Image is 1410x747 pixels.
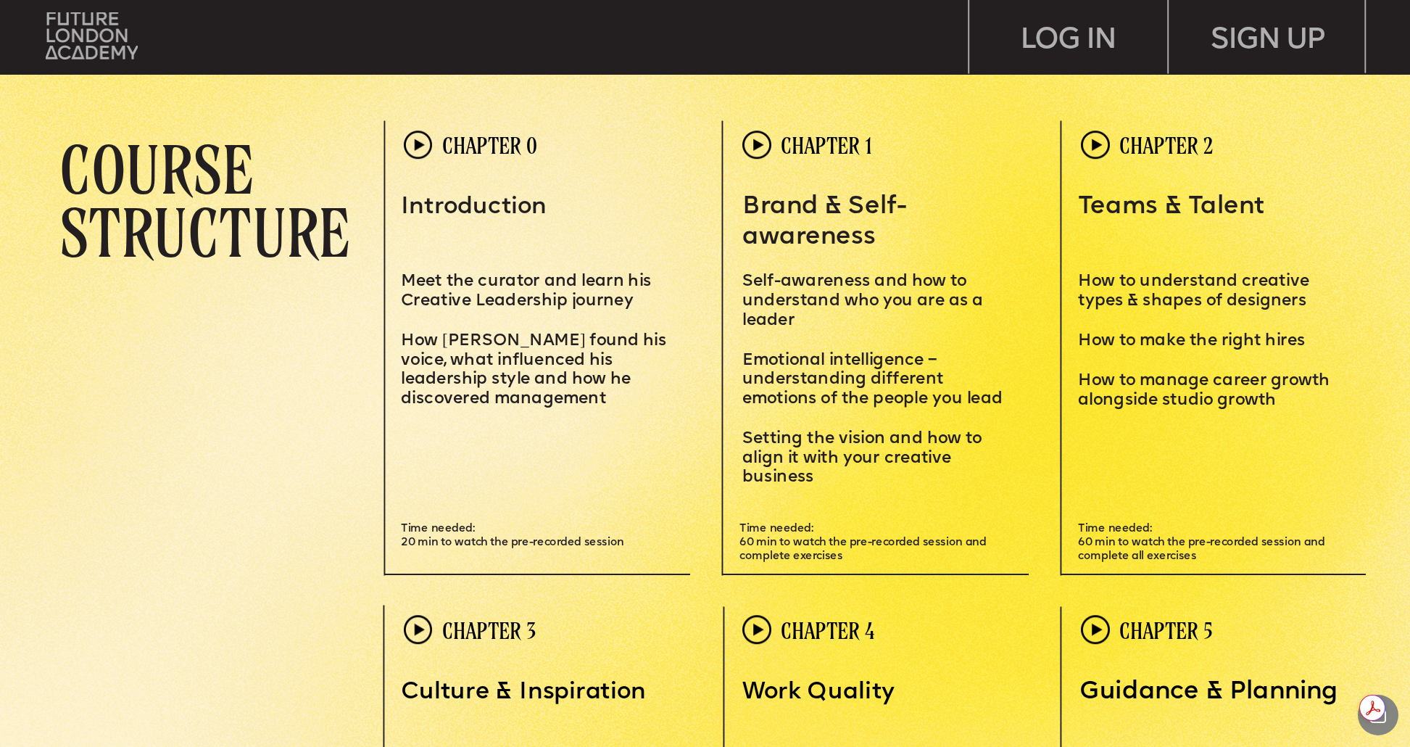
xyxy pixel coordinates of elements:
[442,132,537,158] span: CHAPTER 0
[742,352,1003,408] span: Emotional intelligence – understanding different emotions of the people you lead
[742,273,987,329] span: elf-awareness and how to understand who you are as a leader
[401,195,547,218] span: Introduction
[1119,616,1213,643] span: CHAPTER 5
[442,616,536,643] span: CHAPTER 3
[1081,131,1110,160] img: upload-60f0cde6-1fc7-443c-af28-15e41498aeec.png
[1078,273,1314,309] span: How to understand creative types & shapes of designers
[739,523,989,561] span: Time needed: 60 min to watch the pre-recorded session and complete exercises
[781,132,871,158] span: CHAPTER 1
[742,273,753,290] span: S
[1079,680,1338,703] span: Guidance & Planning
[1078,195,1265,218] span: Teams & Talent
[401,537,624,548] span: 20 min to watch the pre-recorded session
[742,131,771,160] img: upload-60f0cde6-1fc7-443c-af28-15e41498aeec.png
[1078,373,1334,408] span: How to manage career growth alongside studio growth
[59,137,386,264] p: COURSE STRUCTURE
[742,680,894,703] span: Work Quality
[1078,523,1327,561] span: Time needed: 60 min to watch the pre-recorded session and complete all exercises
[404,615,433,644] img: upload-60f0cde6-1fc7-443c-af28-15e41498aeec.png
[46,12,138,59] img: upload-bfdffa89-fac7-4f57-a443-c7c39906ba42.png
[401,680,646,703] span: Culture & Inspiration
[401,273,655,309] span: Meet the curator and learn his Creative Leadership journey
[401,523,476,534] span: Time needed:
[1078,333,1305,350] span: How to make the right hires
[742,431,986,486] span: etting the vision and how to align it with your creative business
[1358,695,1398,735] div: Share
[742,615,771,644] img: upload-60f0cde6-1fc7-443c-af28-15e41498aeec.png
[404,131,433,160] img: upload-60f0cde6-1fc7-443c-af28-15e41498aeec.png
[742,431,753,447] span: S
[1081,615,1110,644] img: upload-60f0cde6-1fc7-443c-af28-15e41498aeec.png
[742,195,906,249] span: Brand & Self-awareness
[1119,132,1213,158] span: CHAPTER 2
[401,333,671,408] span: How [PERSON_NAME] found his voice, what influenced his leadership style and how he discovered man...
[781,616,874,643] span: CHAPTER 4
